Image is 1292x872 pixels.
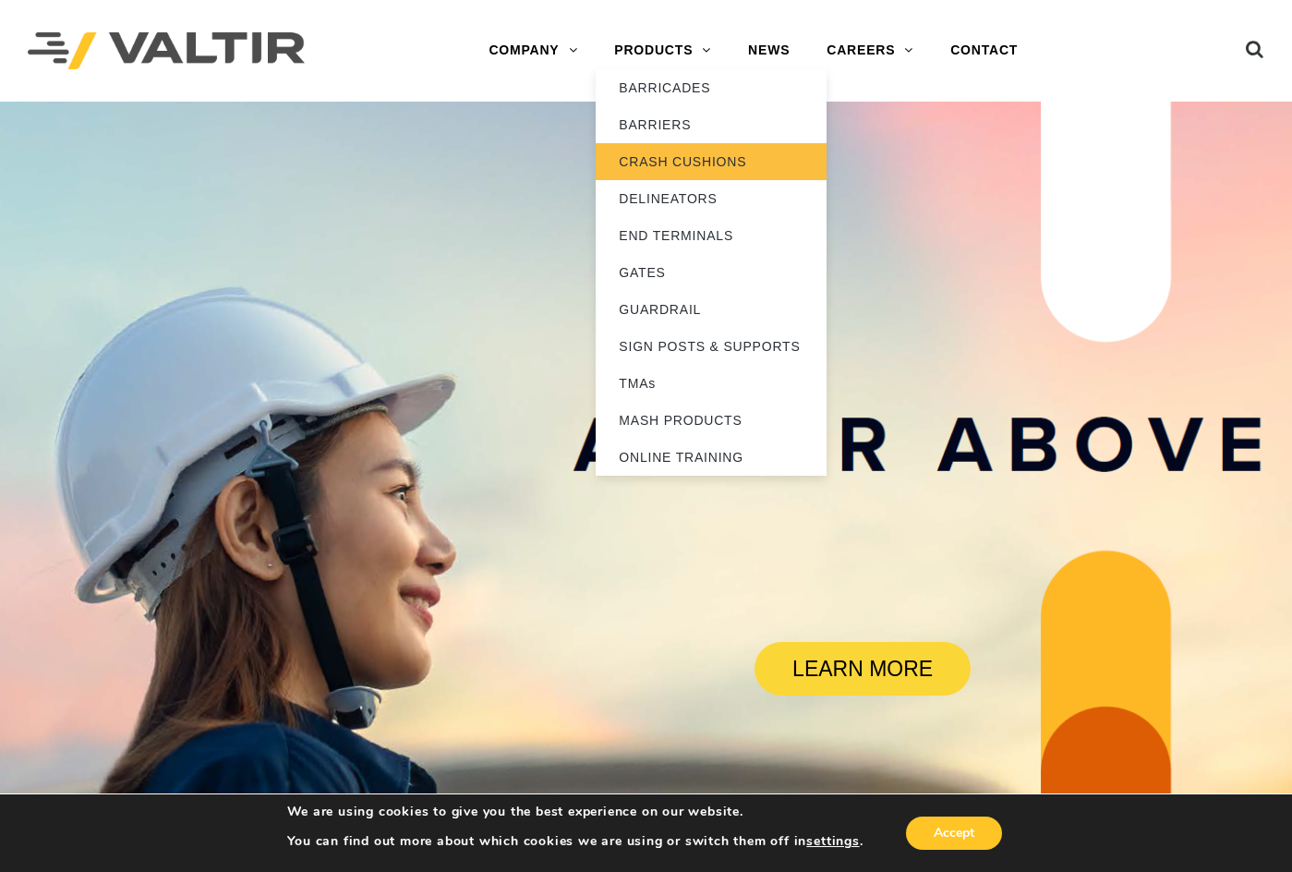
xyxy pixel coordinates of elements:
[596,328,827,365] a: SIGN POSTS & SUPPORTS
[470,32,596,69] a: COMPANY
[596,291,827,328] a: GUARDRAIL
[596,217,827,254] a: END TERMINALS
[806,833,859,850] button: settings
[596,402,827,439] a: MASH PRODUCTS
[596,254,827,291] a: GATES
[596,32,730,69] a: PRODUCTS
[596,439,827,476] a: ONLINE TRAINING
[596,106,827,143] a: BARRIERS
[287,833,863,850] p: You can find out more about which cookies we are using or switch them off in .
[287,804,863,820] p: We are using cookies to give you the best experience on our website.
[596,365,827,402] a: TMAs
[596,180,827,217] a: DELINEATORS
[808,32,932,69] a: CAREERS
[28,32,305,70] img: Valtir
[755,642,971,696] a: LEARN MORE
[730,32,808,69] a: NEWS
[932,32,1036,69] a: CONTACT
[596,69,827,106] a: BARRICADES
[906,817,1002,850] button: Accept
[596,143,827,180] a: CRASH CUSHIONS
